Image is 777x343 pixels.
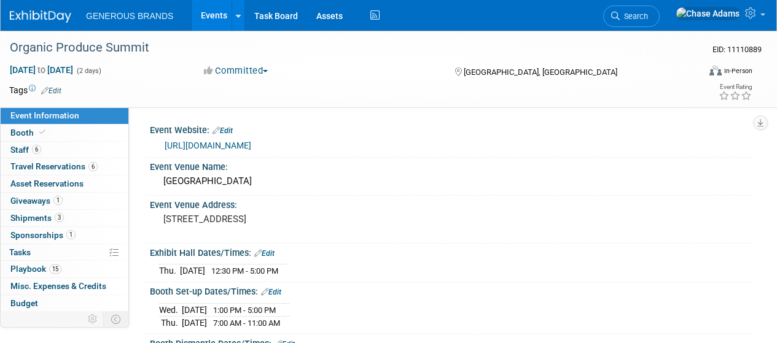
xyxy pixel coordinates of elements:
[49,264,61,274] span: 15
[724,66,752,75] div: In-Person
[10,298,38,308] span: Budget
[603,6,660,27] a: Search
[620,12,648,21] span: Search
[464,67,617,77] span: [GEOGRAPHIC_DATA], [GEOGRAPHIC_DATA]
[86,11,173,21] span: GENEROUS BRANDS
[159,303,182,317] td: Wed.
[10,161,98,171] span: Travel Reservations
[163,214,388,225] pre: [STREET_ADDRESS]
[9,64,74,75] span: [DATE] [DATE]
[39,129,45,136] i: Booth reservation complete
[1,227,128,244] a: Sponsorships1
[1,295,128,312] a: Budget
[150,121,752,137] div: Event Website:
[1,158,128,175] a: Travel Reservations6
[10,264,61,274] span: Playbook
[10,281,106,291] span: Misc. Expenses & Credits
[55,213,64,222] span: 3
[159,317,182,330] td: Thu.
[254,249,275,258] a: Edit
[76,67,101,75] span: (2 days)
[6,37,689,59] div: Organic Produce Summit
[1,125,128,141] a: Booth
[261,288,281,296] a: Edit
[719,84,752,90] div: Event Rating
[150,158,752,173] div: Event Venue Name:
[213,126,233,135] a: Edit
[104,311,129,327] td: Toggle Event Tabs
[32,145,41,154] span: 6
[10,196,63,206] span: Giveaways
[82,311,104,327] td: Personalize Event Tab Strip
[88,162,98,171] span: 6
[159,264,180,277] td: Thu.
[10,128,48,137] span: Booth
[1,107,128,124] a: Event Information
[9,84,61,96] td: Tags
[41,87,61,95] a: Edit
[213,306,276,315] span: 1:00 PM - 5:00 PM
[1,261,128,277] a: Playbook15
[182,303,207,317] td: [DATE]
[1,210,128,226] a: Shipments3
[10,213,64,223] span: Shipments
[213,318,280,328] span: 7:00 AM - 11:00 AM
[9,247,31,257] span: Tasks
[165,141,251,150] a: [URL][DOMAIN_NAME]
[159,172,743,191] div: [GEOGRAPHIC_DATA]
[10,179,84,188] span: Asset Reservations
[36,65,47,75] span: to
[66,230,76,239] span: 1
[150,244,752,260] div: Exhibit Hall Dates/Times:
[10,110,79,120] span: Event Information
[10,10,71,23] img: ExhibitDay
[676,7,740,20] img: Chase Adams
[150,282,752,298] div: Booth Set-up Dates/Times:
[211,266,278,276] span: 12:30 PM - 5:00 PM
[709,66,722,75] img: Format-Inperson.png
[1,142,128,158] a: Staff6
[1,244,128,261] a: Tasks
[200,64,273,77] button: Committed
[1,278,128,295] a: Misc. Expenses & Credits
[644,64,752,82] div: Event Format
[713,45,762,54] span: Event ID: 11110889
[1,193,128,209] a: Giveaways1
[10,230,76,240] span: Sponsorships
[150,196,752,211] div: Event Venue Address:
[180,264,205,277] td: [DATE]
[10,145,41,155] span: Staff
[182,317,207,330] td: [DATE]
[1,175,128,192] a: Asset Reservations
[53,196,63,205] span: 1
